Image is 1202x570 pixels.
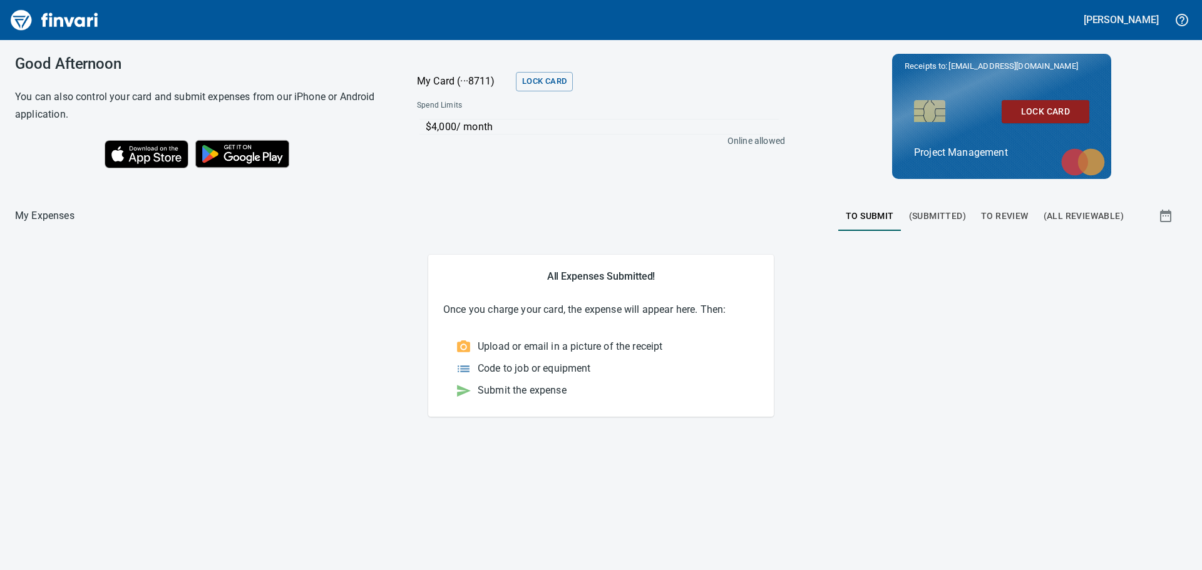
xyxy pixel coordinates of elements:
[905,60,1099,73] p: Receipts to:
[426,120,779,135] p: $4,000 / month
[1012,104,1079,120] span: Lock Card
[417,74,511,89] p: My Card (···8711)
[516,72,573,91] button: Lock Card
[981,208,1029,224] span: To Review
[15,88,386,123] h6: You can also control your card and submit expenses from our iPhone or Android application.
[15,208,74,223] nav: breadcrumb
[417,99,622,112] span: Spend Limits
[443,302,759,317] p: Once you charge your card, the expense will appear here. Then:
[846,208,894,224] span: To Submit
[1044,208,1124,224] span: (All Reviewable)
[914,145,1089,160] p: Project Management
[8,5,101,35] img: Finvari
[1081,10,1162,29] button: [PERSON_NAME]
[407,135,785,147] p: Online allowed
[188,133,296,175] img: Get it on Google Play
[478,339,662,354] p: Upload or email in a picture of the receipt
[15,55,386,73] h3: Good Afternoon
[947,60,1079,72] span: [EMAIL_ADDRESS][DOMAIN_NAME]
[443,270,759,283] h5: All Expenses Submitted!
[478,361,591,376] p: Code to job or equipment
[1002,100,1089,123] button: Lock Card
[478,383,567,398] p: Submit the expense
[522,74,567,89] span: Lock Card
[909,208,966,224] span: (Submitted)
[15,208,74,223] p: My Expenses
[1147,201,1187,231] button: Show transactions within a particular date range
[105,140,188,168] img: Download on the App Store
[1055,142,1111,182] img: mastercard.svg
[1084,13,1159,26] h5: [PERSON_NAME]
